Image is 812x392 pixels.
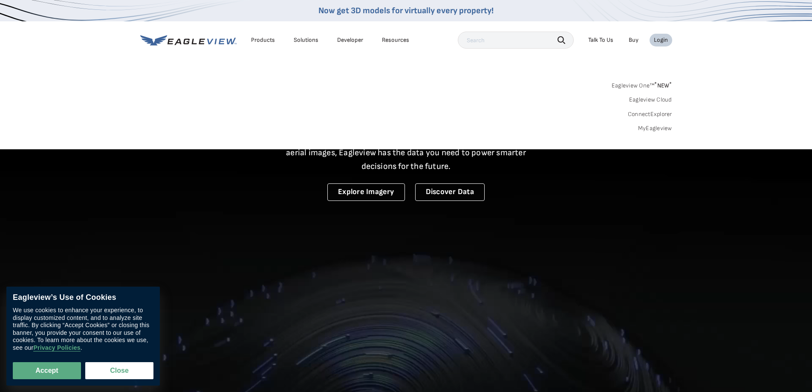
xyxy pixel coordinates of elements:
a: ConnectExplorer [628,110,672,118]
a: Buy [629,36,639,44]
a: Now get 3D models for virtually every property! [318,6,494,16]
a: Developer [337,36,363,44]
p: A new era starts here. Built on more than 3.5 billion high-resolution aerial images, Eagleview ha... [276,132,537,173]
a: Eagleview Cloud [629,96,672,104]
div: We use cookies to enhance your experience, to display customized content, and to analyze site tra... [13,307,153,351]
div: Resources [382,36,409,44]
a: Discover Data [415,183,485,201]
div: Login [654,36,668,44]
button: Accept [13,362,81,379]
a: MyEagleview [638,125,672,132]
a: Explore Imagery [327,183,405,201]
div: Products [251,36,275,44]
div: Talk To Us [588,36,613,44]
a: Privacy Policies [33,344,80,351]
div: Eagleview’s Use of Cookies [13,293,153,302]
div: Solutions [294,36,318,44]
a: Eagleview One™*NEW* [612,79,672,89]
span: NEW [654,82,672,89]
input: Search [458,32,574,49]
button: Close [85,362,153,379]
